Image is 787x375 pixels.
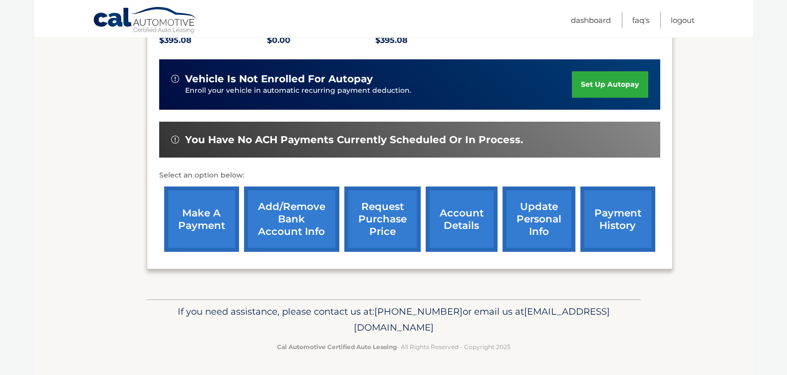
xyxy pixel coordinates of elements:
a: account details [426,187,498,252]
a: FAQ's [632,12,649,28]
p: $395.08 [159,33,267,47]
a: Dashboard [571,12,611,28]
a: Add/Remove bank account info [244,187,339,252]
span: You have no ACH payments currently scheduled or in process. [185,134,523,146]
span: [EMAIL_ADDRESS][DOMAIN_NAME] [354,306,610,333]
a: Cal Automotive [93,6,198,35]
a: update personal info [503,187,575,252]
a: make a payment [164,187,239,252]
p: $0.00 [267,33,375,47]
a: payment history [580,187,655,252]
p: Select an option below: [159,170,660,182]
a: request purchase price [344,187,421,252]
img: alert-white.svg [171,75,179,83]
strong: Cal Automotive Certified Auto Leasing [277,343,397,351]
p: If you need assistance, please contact us at: or email us at [153,304,634,336]
span: [PHONE_NUMBER] [374,306,463,317]
img: alert-white.svg [171,136,179,144]
p: - All Rights Reserved - Copyright 2025 [153,342,634,352]
a: set up autopay [572,71,648,98]
a: Logout [671,12,695,28]
span: vehicle is not enrolled for autopay [185,73,373,85]
p: $395.08 [375,33,484,47]
p: Enroll your vehicle in automatic recurring payment deduction. [185,85,572,96]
